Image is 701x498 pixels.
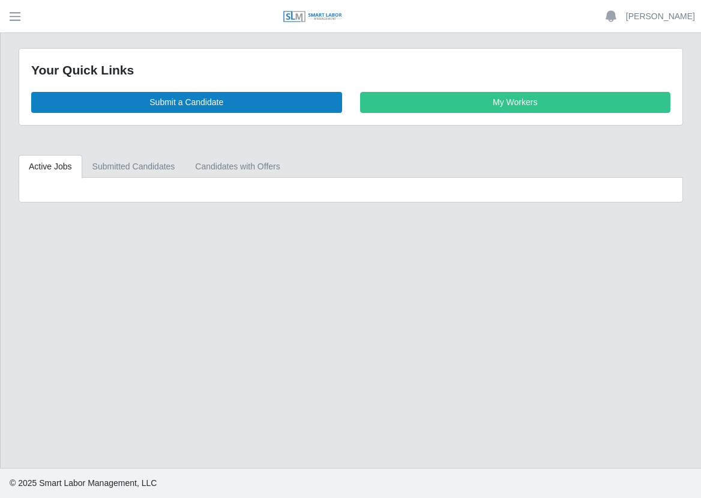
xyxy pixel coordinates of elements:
div: Your Quick Links [31,61,670,80]
a: Submitted Candidates [82,155,185,178]
a: [PERSON_NAME] [626,10,695,23]
a: Active Jobs [19,155,82,178]
a: Candidates with Offers [185,155,290,178]
a: Submit a Candidate [31,92,342,113]
a: My Workers [360,92,671,113]
img: SLM Logo [283,10,343,23]
span: © 2025 Smart Labor Management, LLC [10,478,157,488]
